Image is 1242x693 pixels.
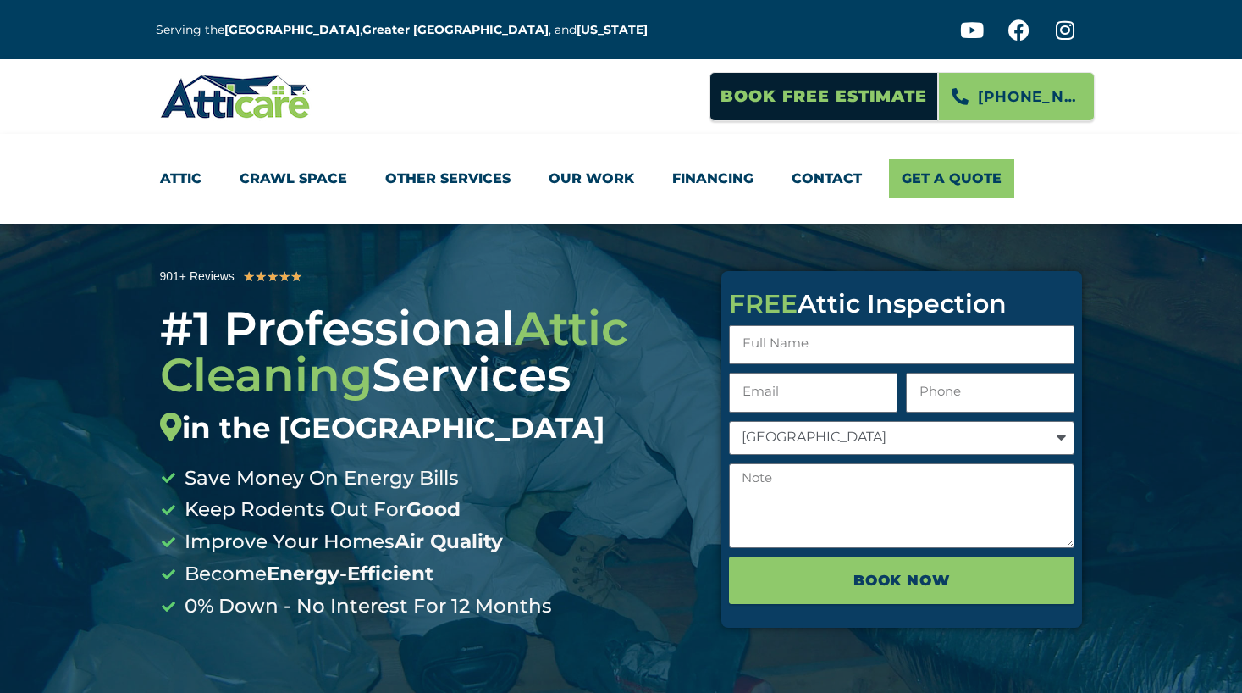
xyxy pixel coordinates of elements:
p: Serving the , , and [156,20,660,40]
span: [PHONE_NUMBER] [978,82,1081,111]
div: #1 Professional Services [160,305,697,446]
a: Book Free Estimate [709,72,938,121]
a: [PHONE_NUMBER] [938,72,1095,121]
a: Attic [160,159,201,198]
i: ★ [279,266,290,288]
span: Keep Rodents Out For [180,494,461,526]
i: ★ [290,266,302,288]
span: 0% Down - No Interest For 12 Months [180,590,552,623]
a: Our Work [549,159,634,198]
a: [US_STATE] [577,22,648,37]
input: Email [729,373,897,413]
a: Greater [GEOGRAPHIC_DATA] [362,22,549,37]
i: ★ [255,266,267,288]
span: Become [180,558,433,590]
a: Contact [792,159,862,198]
span: Save Money On Energy Bills [180,463,459,495]
b: Good [406,497,461,521]
div: 901+ Reviews [160,267,235,286]
input: Full Name [729,325,1074,365]
div: 5/5 [243,266,302,288]
span: Attic Cleaning [160,300,628,403]
button: BOOK NOW [729,557,1074,604]
b: Energy-Efficient [267,562,433,585]
a: Crawl Space [240,159,347,198]
i: ★ [243,266,255,288]
span: BOOK NOW [853,566,951,595]
div: Attic Inspection [729,291,1074,317]
input: Only numbers and phone characters (#, -, *, etc) are accepted. [906,373,1074,413]
span: Book Free Estimate [720,80,927,113]
a: Other Services [385,159,511,198]
b: Air Quality [395,529,503,553]
a: [GEOGRAPHIC_DATA] [224,22,360,37]
nav: Menu [160,159,1083,198]
span: Improve Your Homes [180,526,503,558]
i: ★ [267,266,279,288]
a: Financing [672,159,753,198]
span: FREE [729,288,798,319]
a: Get A Quote [889,159,1014,198]
div: in the [GEOGRAPHIC_DATA] [160,411,697,446]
